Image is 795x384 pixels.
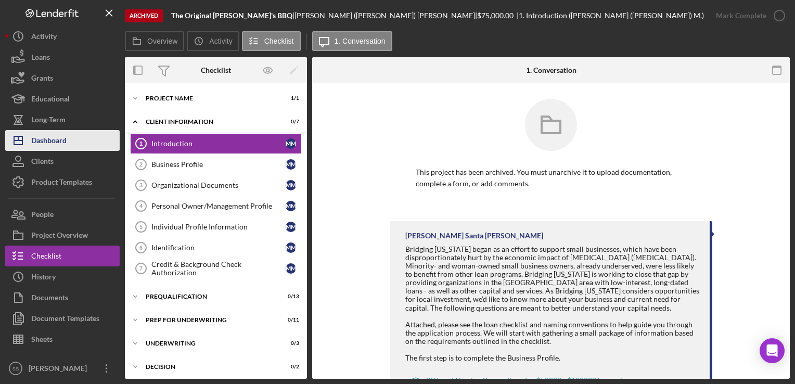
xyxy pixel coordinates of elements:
[280,317,299,323] div: 0 / 11
[31,204,54,227] div: People
[125,31,184,51] button: Overview
[146,340,273,347] div: Underwriting
[405,232,543,240] div: [PERSON_NAME] Santa [PERSON_NAME]
[264,37,294,45] label: Checklist
[5,130,120,151] button: Dashboard
[31,329,53,352] div: Sheets
[5,151,120,172] button: Clients
[201,66,231,74] div: Checklist
[171,11,294,20] div: |
[5,266,120,287] button: History
[294,11,477,20] div: [PERSON_NAME] ([PERSON_NAME]) [PERSON_NAME] |
[5,225,120,246] button: Project Overview
[146,293,273,300] div: Prequalification
[280,95,299,101] div: 1 / 1
[280,364,299,370] div: 0 / 2
[125,9,163,22] div: Archived
[130,237,302,258] a: 6IdentificationMM
[139,265,143,272] tspan: 7
[130,258,302,279] a: 7Credit & Background Check AuthorizationMM
[151,244,286,252] div: Identification
[31,130,67,153] div: Dashboard
[31,287,68,311] div: Documents
[286,263,296,274] div: M M
[130,196,302,216] a: 4Personal Owner/Management ProfileMM
[416,167,686,190] p: This project has been archived. You must unarchive it to upload documentation, complete a form, o...
[147,37,177,45] label: Overview
[31,225,88,248] div: Project Overview
[130,175,302,196] a: 3Organizational DocumentsMM
[517,11,704,20] div: | 1. Introduction ([PERSON_NAME] ([PERSON_NAME]) M.)
[5,172,120,193] button: Product Templates
[280,119,299,125] div: 0 / 7
[5,287,120,308] button: Documents
[5,204,120,225] button: People
[286,180,296,190] div: M M
[187,31,239,51] button: Activity
[312,31,392,51] button: 1. Conversation
[31,172,92,195] div: Product Templates
[5,47,120,68] button: Loans
[5,329,120,350] button: Sheets
[151,139,286,148] div: Introduction
[286,201,296,211] div: M M
[405,245,699,312] div: Bridging [US_STATE] began as an effort to support small businesses, which have been disproportion...
[130,216,302,237] a: 5Individual Profile InformationMM
[31,151,54,174] div: Clients
[5,308,120,329] a: Document Templates
[139,182,143,188] tspan: 3
[151,181,286,189] div: Organizational Documents
[146,364,273,370] div: Decision
[5,246,120,266] button: Checklist
[5,358,120,379] button: SS[PERSON_NAME] Santa [PERSON_NAME]
[286,222,296,232] div: M M
[146,119,273,125] div: Client Information
[151,202,286,210] div: Personal Owner/Management Profile
[5,109,120,130] button: Long-Term
[280,340,299,347] div: 0 / 3
[151,160,286,169] div: Business Profile
[706,5,790,26] button: Mark Complete
[31,68,53,91] div: Grants
[5,26,120,47] button: Activity
[31,47,50,70] div: Loans
[31,109,66,133] div: Long-Term
[209,37,232,45] label: Activity
[12,366,19,372] text: SS
[280,293,299,300] div: 0 / 13
[5,68,120,88] button: Grants
[139,245,143,251] tspan: 6
[31,246,61,269] div: Checklist
[5,88,120,109] button: Educational
[242,31,301,51] button: Checklist
[286,159,296,170] div: M M
[405,354,699,362] div: The first step is to complete the Business Profile.
[171,11,292,20] b: The Original [PERSON_NAME]'s BBQ
[139,161,143,168] tspan: 2
[139,224,143,230] tspan: 5
[477,11,517,20] div: $75,000.00
[31,308,99,331] div: Document Templates
[130,154,302,175] a: 2Business ProfileMM
[716,5,766,26] div: Mark Complete
[31,266,56,290] div: History
[146,95,273,101] div: Project Name
[151,223,286,231] div: Individual Profile Information
[130,133,302,154] a: 1IntroductionMM
[335,37,386,45] label: 1. Conversation
[526,66,576,74] div: 1. Conversation
[151,260,286,277] div: Credit & Background Check Authorization
[286,242,296,253] div: M M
